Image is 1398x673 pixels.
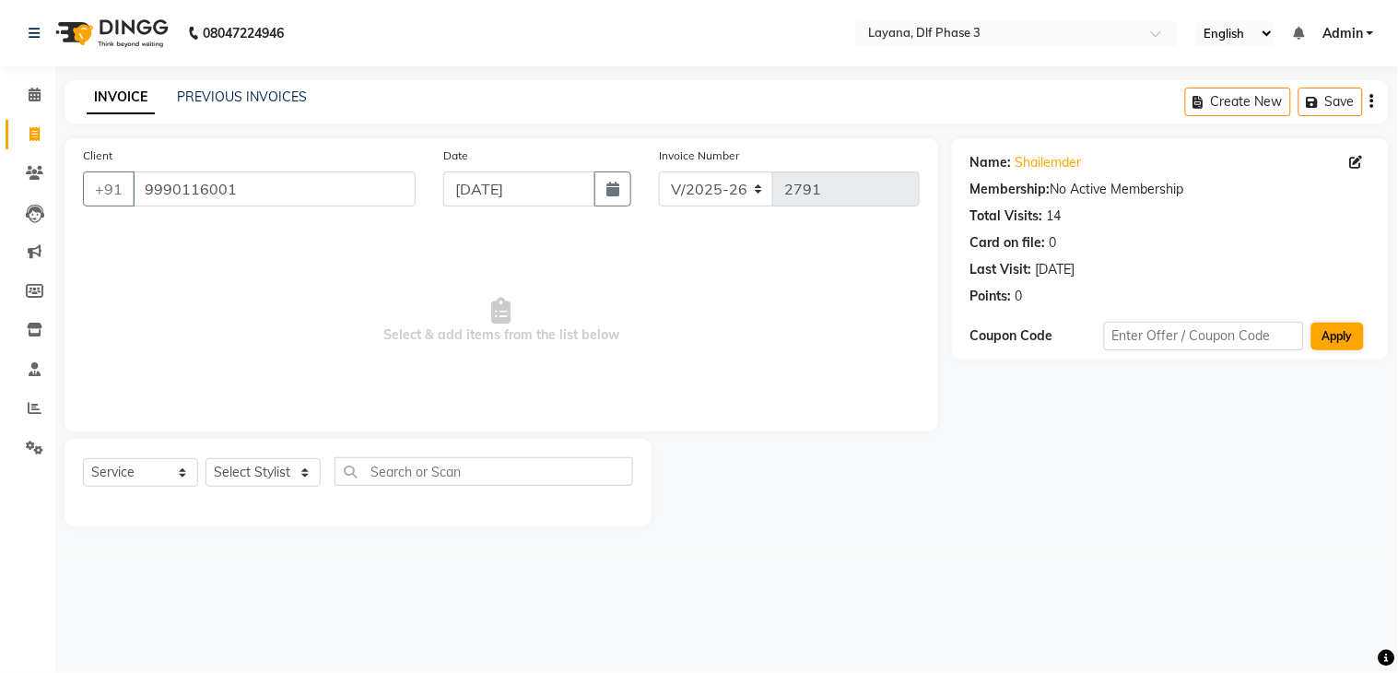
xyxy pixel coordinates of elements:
div: 0 [1016,287,1023,306]
label: Invoice Number [659,148,739,164]
a: PREVIOUS INVOICES [177,89,307,105]
label: Date [443,148,468,164]
button: Apply [1311,323,1364,350]
div: Coupon Code [970,326,1104,346]
button: +91 [83,171,135,207]
button: Save [1298,88,1363,116]
button: Create New [1185,88,1291,116]
input: Enter Offer / Coupon Code [1104,322,1304,350]
span: Select & add items from the list below [83,229,920,413]
input: Search by Name/Mobile/Email/Code [133,171,416,207]
img: logo [47,7,173,59]
label: Client [83,148,112,164]
a: Shailemder [1016,153,1082,172]
div: Total Visits: [970,207,1043,226]
span: Admin [1322,24,1363,43]
div: 14 [1047,207,1062,226]
b: 08047224946 [203,7,284,59]
input: Search or Scan [335,457,633,486]
div: Card on file: [970,233,1046,253]
div: [DATE] [1036,260,1075,279]
div: Points: [970,287,1012,306]
div: Membership: [970,180,1051,199]
a: INVOICE [87,81,155,114]
div: Last Visit: [970,260,1032,279]
div: 0 [1050,233,1057,253]
div: Name: [970,153,1012,172]
div: No Active Membership [970,180,1370,199]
